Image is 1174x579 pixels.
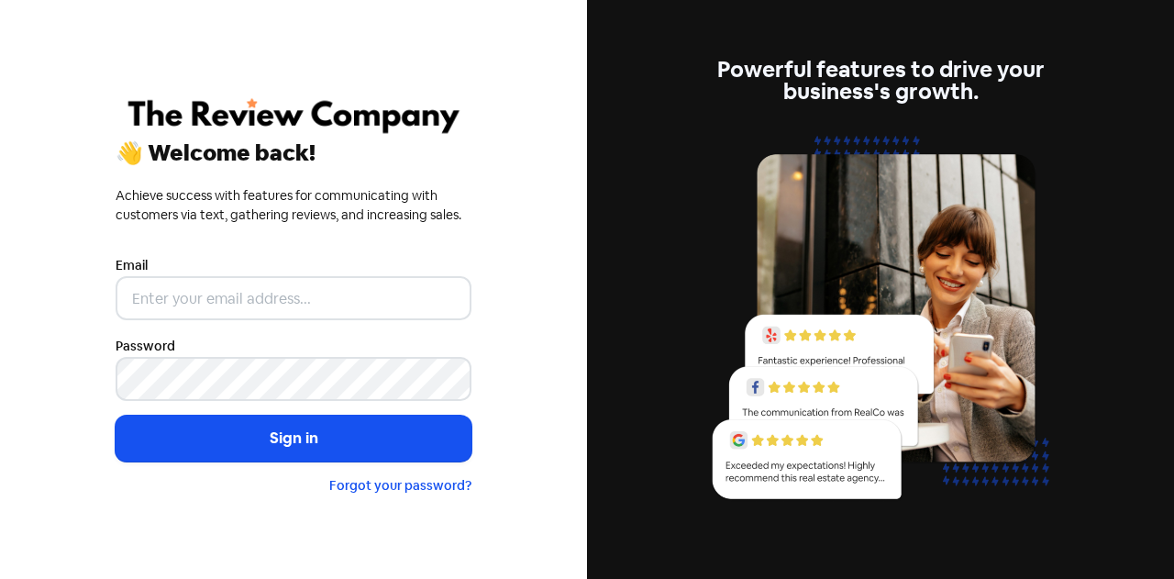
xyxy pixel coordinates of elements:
div: Achieve success with features for communicating with customers via text, gathering reviews, and i... [116,186,471,225]
a: Forgot your password? [329,477,471,494]
img: reviews [703,125,1058,520]
label: Password [116,337,175,356]
button: Sign in [116,416,471,462]
div: Powerful features to drive your business's growth. [703,59,1058,103]
input: Enter your email address... [116,276,471,320]
div: 👋 Welcome back! [116,142,471,164]
label: Email [116,256,148,275]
